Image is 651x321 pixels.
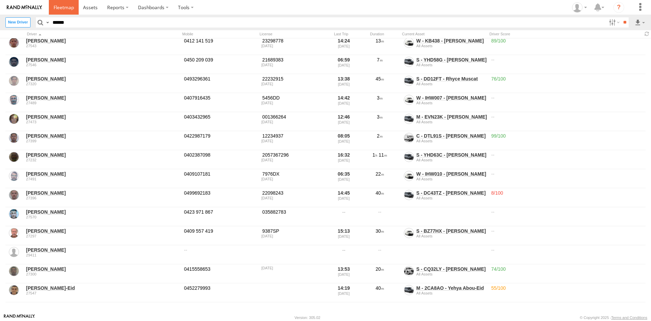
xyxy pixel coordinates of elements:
[183,284,258,302] div: 0452279993
[376,76,384,82] span: 45
[613,2,624,13] i: ?
[261,44,327,48] div: Licence Expires
[261,57,327,63] div: Licence No
[373,152,377,158] span: 1
[570,2,589,13] div: Tye Clark
[26,95,179,101] a: [PERSON_NAME]
[183,151,258,168] div: 0402387098
[331,113,357,130] div: 12:46 [DATE]
[261,266,327,270] div: Licence Expires
[261,177,327,181] div: Licence Expires
[26,114,179,120] a: [PERSON_NAME]
[261,228,327,234] div: Licence No
[26,285,179,291] a: [PERSON_NAME]-Eid
[490,132,646,149] div: 99
[183,113,258,130] div: 0403432965
[416,272,489,276] div: All Assets
[7,5,42,10] img: rand-logo.svg
[416,44,489,48] div: All Assets
[331,284,357,302] div: 14:19 [DATE]
[416,63,489,67] div: All Assets
[416,139,489,143] div: All Assets
[643,31,651,37] span: Refresh
[376,171,384,177] span: 22
[331,151,357,168] div: 16:32 [DATE]
[26,139,179,143] div: 27399
[416,285,484,291] a: M - 2CA8AO - Yehya Abou-Eid
[416,133,486,139] a: C - DTL91S - [PERSON_NAME]
[606,17,621,27] label: Search Filter Options
[416,228,486,234] a: S - BZ77HX - [PERSON_NAME]
[377,114,383,120] span: 3
[490,284,646,302] div: 55
[261,95,327,101] div: Licence No
[379,152,387,158] span: 11
[328,31,354,37] div: Last Trip
[26,247,179,253] a: [PERSON_NAME]
[331,227,357,245] div: 15:13 [DATE]
[490,189,646,207] div: 8
[416,196,489,200] div: All Assets
[26,272,179,276] div: 27300
[261,171,327,177] div: Licence No
[331,56,357,73] div: 06:59 [DATE]
[183,265,258,283] div: 0415558653
[416,177,489,181] div: All Assets
[416,190,486,196] a: S - DC43TZ - [PERSON_NAME]
[258,31,325,37] div: License
[261,139,327,143] div: Licence Expires
[331,94,357,111] div: 14:42 [DATE]
[26,228,179,234] a: [PERSON_NAME]
[331,265,357,283] div: 13:53 [DATE]
[261,101,327,105] div: Licence Expires
[416,57,487,63] a: S - YHD58G - [PERSON_NAME]
[26,190,179,196] a: [PERSON_NAME]
[180,31,255,37] div: Mobile
[26,101,179,105] div: 27489
[26,171,179,177] a: [PERSON_NAME]
[5,17,31,27] label: Create New Driver
[26,253,179,257] div: 29411
[331,170,357,188] div: 06:35 [DATE]
[183,75,258,92] div: 0493296361
[634,17,646,27] label: Export results as...
[376,266,384,272] span: 20
[490,37,646,54] div: 89
[376,38,384,43] span: 13
[376,285,384,291] span: 40
[261,38,327,44] div: Licence No
[26,120,179,124] div: 27473
[416,76,478,82] a: S - DD12FT - Rhyce Muscat
[183,94,258,111] div: 0407916435
[377,133,383,139] span: 2
[26,133,179,139] a: [PERSON_NAME]
[331,75,357,92] div: 13:38 [DATE]
[261,158,327,162] div: Licence Expires
[331,132,357,149] div: 08:05 [DATE]
[183,56,258,73] div: 0450 209 039
[295,316,320,320] div: Version: 305.02
[331,189,357,207] div: 14:45 [DATE]
[331,37,357,54] div: 14:24 [DATE]
[416,101,489,105] div: All Assets
[26,38,179,44] a: [PERSON_NAME]
[416,291,489,295] div: All Assets
[26,291,179,295] div: 27547
[261,234,327,238] div: Licence Expires
[26,196,179,200] div: 27396
[26,234,179,238] div: 27297
[416,171,486,177] a: W - IHW010 - [PERSON_NAME]
[183,37,258,54] div: 0412 141 519
[183,208,258,226] div: 0423 971 867
[26,76,179,82] a: [PERSON_NAME]
[261,114,327,120] div: Licence No
[26,152,179,158] a: [PERSON_NAME]
[261,190,327,196] div: Licence No
[26,158,179,162] div: 27232
[580,316,647,320] div: © Copyright 2025 -
[376,228,384,234] span: 30
[4,314,35,321] a: Visit our Website
[261,76,327,82] div: Licence No
[26,82,179,86] div: 27320
[26,44,179,48] div: 27543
